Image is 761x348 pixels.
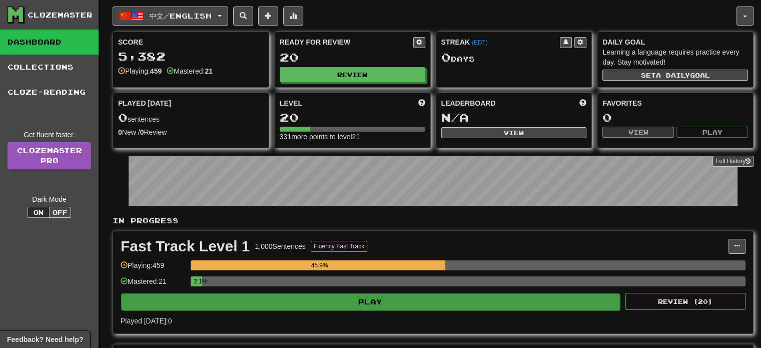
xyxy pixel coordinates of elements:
button: Play [676,127,748,138]
span: 0 [441,50,451,64]
div: Playing: [118,66,162,76]
span: 中文 / English [150,12,212,20]
div: 2.1% [194,276,202,286]
span: This week in points, UTC [579,98,586,108]
span: Level [280,98,302,108]
span: a daily [656,72,690,79]
div: Clozemaster [28,10,93,20]
div: Mastered: 21 [121,276,186,293]
div: sentences [118,111,264,124]
strong: 0 [118,128,122,136]
div: Dark Mode [8,194,91,204]
button: Full History [712,156,753,167]
button: 中文/English [113,7,228,26]
div: 0 [602,111,748,124]
div: 45.9% [194,260,445,270]
span: Played [DATE] [118,98,171,108]
button: View [441,127,587,138]
div: 5,382 [118,50,264,63]
a: ClozemasterPro [8,142,91,169]
button: Review [280,67,425,82]
span: Leaderboard [441,98,496,108]
a: (EDT) [472,39,488,46]
div: Score [118,37,264,47]
div: Ready for Review [280,37,413,47]
button: More stats [283,7,303,26]
div: Get fluent faster. [8,130,91,140]
span: N/A [441,110,469,124]
button: View [602,127,674,138]
div: 331 more points to level 21 [280,132,425,142]
button: Play [121,293,620,310]
span: 0 [118,110,128,124]
button: Review (20) [625,293,745,310]
div: Learning a language requires practice every day. Stay motivated! [602,47,748,67]
strong: 459 [150,67,162,75]
span: Played [DATE]: 0 [121,317,172,325]
div: New / Review [118,127,264,137]
div: Favorites [602,98,748,108]
div: Playing: 459 [121,260,186,277]
span: Open feedback widget [7,334,83,344]
div: Fast Track Level 1 [121,239,250,254]
button: On [28,207,50,218]
strong: 21 [205,67,213,75]
button: Off [49,207,71,218]
div: Day s [441,51,587,64]
div: Streak [441,37,560,47]
div: Daily Goal [602,37,748,47]
button: Seta dailygoal [602,70,748,81]
span: Score more points to level up [418,98,425,108]
button: Add sentence to collection [258,7,278,26]
strong: 0 [140,128,144,136]
button: Fluency Fast Track [311,241,367,252]
p: In Progress [113,216,753,226]
div: 20 [280,111,425,124]
div: Mastered: [167,66,213,76]
button: Search sentences [233,7,253,26]
div: 20 [280,51,425,64]
div: 1,000 Sentences [255,241,306,251]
